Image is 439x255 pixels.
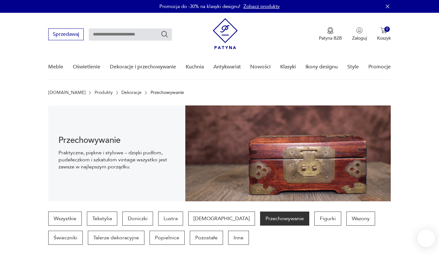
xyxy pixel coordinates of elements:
[347,55,359,79] a: Style
[319,35,342,41] p: Patyna B2B
[377,35,391,41] p: Koszyk
[250,55,271,79] a: Nowości
[58,136,175,144] h1: Przechowywanie
[95,90,113,95] a: Produkty
[88,231,144,245] a: Talerze dekoracyjne
[356,27,363,34] img: Ikonka użytkownika
[260,212,309,226] a: Przechowywanie
[352,27,367,41] button: Zaloguj
[158,212,183,226] a: Lustra
[417,229,435,247] iframe: Smartsupp widget button
[228,231,249,245] a: Inne
[73,55,100,79] a: Oświetlenie
[185,105,391,201] img: Przechowywanie
[319,27,342,41] button: Patyna B2B
[121,90,142,95] a: Dekoracje
[368,55,391,79] a: Promocje
[327,27,334,34] img: Ikona medalu
[110,55,176,79] a: Dekoracje i przechowywanie
[87,212,117,226] a: Tekstylia
[213,18,238,49] img: Patyna - sklep z meblami i dekoracjami vintage
[48,33,84,37] a: Sprzedawaj
[314,212,341,226] a: Figurki
[384,27,390,32] div: 0
[48,28,84,40] button: Sprzedawaj
[48,55,63,79] a: Meble
[319,27,342,41] a: Ikona medaluPatyna B2B
[150,231,185,245] a: Popielnice
[381,27,387,34] img: Ikona koszyka
[58,149,175,170] p: Praktyczne, piękne i stylowe – dzięki pudłom, pudełeczkom i szkatułom vintage wszystko jest zawsz...
[213,55,241,79] a: Antykwariat
[243,3,280,10] a: Zobacz produkty
[48,231,83,245] a: Świeczniki
[346,212,375,226] a: Wazony
[188,212,255,226] a: [DEMOGRAPHIC_DATA]
[48,212,82,226] a: Wszystkie
[48,90,86,95] a: [DOMAIN_NAME]
[377,27,391,41] button: 0Koszyk
[186,55,204,79] a: Kuchnia
[352,35,367,41] p: Zaloguj
[159,3,240,10] p: Promocja do -30% na klasyki designu!
[280,55,296,79] a: Klasyki
[305,55,338,79] a: Ikony designu
[190,231,223,245] a: Pozostałe
[122,212,153,226] a: Doniczki
[161,30,168,38] button: Szukaj
[150,90,184,95] p: Przechowywanie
